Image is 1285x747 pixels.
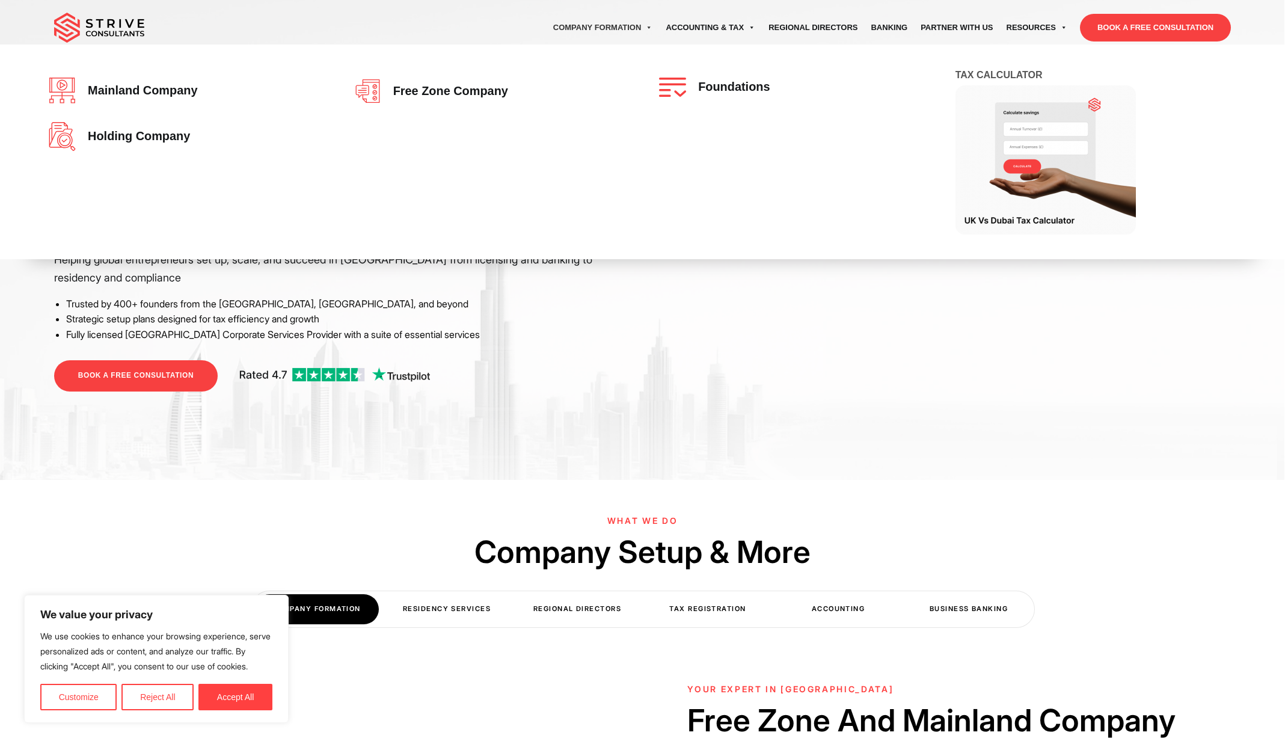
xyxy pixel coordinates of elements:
[776,594,901,624] div: Accounting
[762,11,864,45] a: Regional Directors
[40,607,272,622] p: We value your privacy
[515,594,640,624] div: Regional Directors
[955,69,1245,85] h4: Tax Calculator
[254,594,379,624] div: COMPANY FORMATION
[907,594,1031,624] div: Business Banking
[687,684,1240,695] h6: YOUR EXPERT IN [GEOGRAPHIC_DATA]
[54,360,218,391] a: BOOK A FREE CONSULTATION
[659,78,931,97] a: Foundations
[354,78,626,105] a: Free zone company
[659,11,762,45] a: Accounting & Tax
[54,251,634,287] p: Helping global entrepreneurs set up, scale, and succeed in [GEOGRAPHIC_DATA] from licensing and b...
[1080,14,1231,41] a: BOOK A FREE CONSULTATION
[66,312,634,327] li: Strategic setup plans designed for tax efficiency and growth
[82,130,190,143] span: Holding Company
[547,11,660,45] a: Company Formation
[914,11,999,45] a: Partner with Us
[198,684,272,710] button: Accept All
[387,85,508,98] span: Free zone company
[54,13,144,43] img: main-logo.svg
[49,122,320,151] a: Holding Company
[40,629,272,674] p: We use cookies to enhance your browsing experience, serve personalized ads or content, and analyz...
[49,78,320,104] a: Mainland company
[864,11,914,45] a: Banking
[66,327,634,343] li: Fully licensed [GEOGRAPHIC_DATA] Corporate Services Provider with a suite of essential services
[40,684,117,710] button: Customize
[652,102,1231,428] iframe: <br />
[692,81,770,94] span: Foundations
[646,594,770,624] div: Tax Registration
[1000,11,1074,45] a: Resources
[24,595,289,723] div: We value your privacy
[82,84,197,97] span: Mainland company
[66,297,634,312] li: Trusted by 400+ founders from the [GEOGRAPHIC_DATA], [GEOGRAPHIC_DATA], and beyond
[385,594,509,624] div: Residency Services
[121,684,194,710] button: Reject All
